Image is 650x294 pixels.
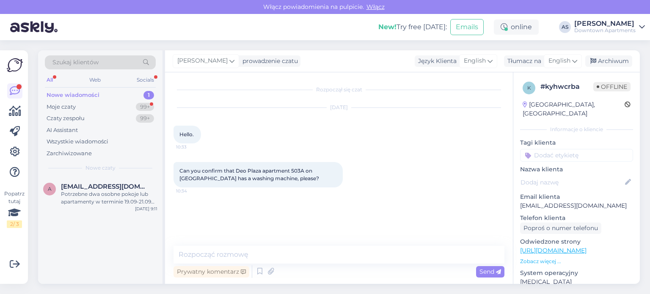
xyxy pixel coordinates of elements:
[179,168,319,181] span: Can you confirm that Deo Plaza apartment 503A on [GEOGRAPHIC_DATA] has a washing machine, please?
[574,27,636,34] div: Downtown Apartments
[176,144,208,150] span: 10:33
[7,220,22,228] div: 2 / 3
[523,100,625,118] div: [GEOGRAPHIC_DATA], [GEOGRAPHIC_DATA]
[176,188,208,194] span: 10:34
[520,223,601,234] div: Poproś o numer telefonu
[520,192,633,201] p: Email klienta
[378,22,447,32] div: Try free [DATE]:
[520,138,633,147] p: Tagi klienta
[450,19,484,35] button: Emails
[52,58,99,67] span: Szukaj klientów
[364,3,387,11] span: Włącz
[520,214,633,223] p: Telefon klienta
[504,57,541,66] div: Tłumacz na
[520,126,633,133] div: Informacje o kliencie
[540,82,593,92] div: # kyhwcrba
[464,56,486,66] span: English
[415,57,457,66] div: Język Klienta
[520,237,633,246] p: Odwiedzone strony
[520,278,633,286] p: [MEDICAL_DATA]
[47,103,76,111] div: Moje czaty
[520,149,633,162] input: Dodać etykietę
[520,201,633,210] p: [EMAIL_ADDRESS][DOMAIN_NAME]
[177,56,228,66] span: [PERSON_NAME]
[527,85,531,91] span: k
[494,19,539,35] div: online
[520,258,633,265] p: Zobacz więcej ...
[521,178,623,187] input: Dodaj nazwę
[574,20,636,27] div: [PERSON_NAME]
[548,56,570,66] span: English
[520,247,587,254] a: [URL][DOMAIN_NAME]
[239,57,298,66] div: prowadzenie czatu
[48,186,52,192] span: a
[520,269,633,278] p: System operacyjny
[378,23,397,31] b: New!
[61,183,149,190] span: alimali@op.pl
[585,55,632,67] div: Archiwum
[135,206,157,212] div: [DATE] 9:11
[7,190,22,228] div: Popatrz tutaj
[45,74,55,85] div: All
[593,82,631,91] span: Offline
[143,91,154,99] div: 1
[479,268,501,275] span: Send
[174,104,504,111] div: [DATE]
[559,21,571,33] div: AS
[47,137,108,146] div: Wszystkie wiadomości
[47,126,78,135] div: AI Assistant
[174,266,249,278] div: Prywatny komentarz
[61,190,157,206] div: Potrzebne dwa osobne pokoje lub apartamenty w terminie 19.09-21.09 parking 1 samochod
[179,131,194,137] span: Hello.
[7,57,23,73] img: Askly Logo
[574,20,645,34] a: [PERSON_NAME]Downtown Apartments
[135,74,156,85] div: Socials
[136,114,154,123] div: 99+
[520,165,633,174] p: Nazwa klienta
[47,149,92,158] div: Zarchiwizowane
[174,86,504,93] div: Rozpoczął się czat
[136,103,154,111] div: 99+
[47,114,85,123] div: Czaty zespołu
[85,164,116,172] span: Nowe czaty
[47,91,99,99] div: Nowe wiadomości
[88,74,102,85] div: Web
